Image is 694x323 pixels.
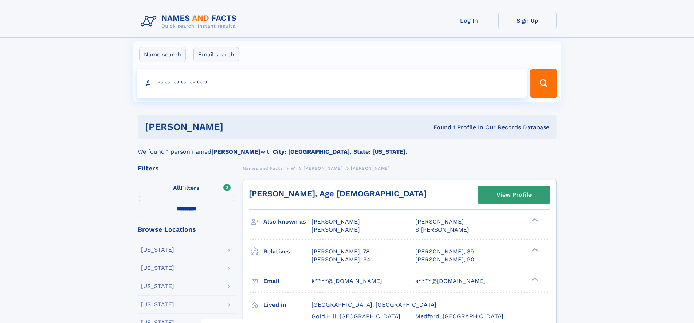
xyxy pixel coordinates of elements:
a: W [291,164,295,173]
a: [PERSON_NAME], 94 [311,256,370,264]
div: ❯ [530,247,538,252]
span: [GEOGRAPHIC_DATA], [GEOGRAPHIC_DATA] [311,301,436,308]
h3: Lived in [263,299,311,311]
label: Name search [139,47,186,62]
a: [PERSON_NAME], 90 [415,256,474,264]
span: Gold Hill, [GEOGRAPHIC_DATA] [311,313,400,320]
span: W [291,166,295,171]
a: [PERSON_NAME] [303,164,342,173]
label: Filters [138,180,235,197]
input: search input [137,69,527,98]
label: Email search [193,47,239,62]
div: [US_STATE] [141,247,174,253]
span: [PERSON_NAME] [311,218,360,225]
div: [US_STATE] [141,302,174,307]
a: [PERSON_NAME], 39 [415,248,474,256]
span: [PERSON_NAME] [415,218,464,225]
div: We found 1 person named with . [138,139,557,156]
img: Logo Names and Facts [138,12,243,31]
div: ❯ [530,277,538,281]
div: [US_STATE] [141,283,174,289]
a: [PERSON_NAME], 78 [311,248,370,256]
a: View Profile [478,186,550,204]
h3: Also known as [263,216,311,228]
a: Sign Up [498,12,557,29]
b: [PERSON_NAME] [211,148,260,155]
div: Filters [138,165,235,172]
span: [PERSON_NAME] [303,166,342,171]
div: [US_STATE] [141,265,174,271]
span: S [PERSON_NAME] [415,226,469,233]
span: [PERSON_NAME] [351,166,390,171]
a: Log In [440,12,498,29]
div: View Profile [497,186,532,203]
h3: Email [263,275,311,287]
h3: Relatives [263,245,311,258]
b: City: [GEOGRAPHIC_DATA], State: [US_STATE] [273,148,405,155]
button: Search Button [530,69,557,98]
span: Medford, [GEOGRAPHIC_DATA] [415,313,503,320]
div: Found 1 Profile In Our Records Database [328,123,549,131]
h1: [PERSON_NAME] [145,122,329,131]
span: All [173,184,181,191]
div: Browse Locations [138,226,235,233]
a: [PERSON_NAME], Age [DEMOGRAPHIC_DATA] [249,189,427,198]
a: Names and Facts [243,164,283,173]
span: [PERSON_NAME] [311,226,360,233]
div: ❯ [530,218,538,222]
